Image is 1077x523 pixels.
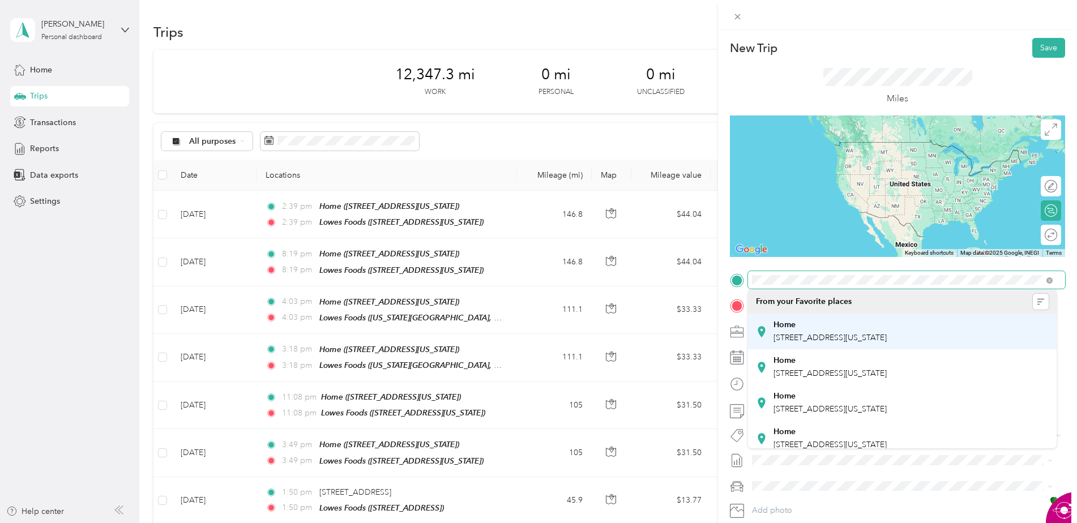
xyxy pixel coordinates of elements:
[960,250,1039,256] span: Map data ©2025 Google, INEGI
[773,404,887,414] span: [STREET_ADDRESS][US_STATE]
[773,320,796,330] strong: Home
[773,427,796,437] strong: Home
[773,355,796,366] strong: Home
[756,297,852,307] span: From your Favorite places
[733,242,770,257] img: Google
[773,391,796,401] strong: Home
[1014,460,1077,523] iframe: Everlance-gr Chat Button Frame
[730,40,777,56] p: New Trip
[773,333,887,342] span: [STREET_ADDRESS][US_STATE]
[905,249,954,257] button: Keyboard shortcuts
[1032,38,1065,58] button: Save
[733,242,770,257] a: Open this area in Google Maps (opens a new window)
[887,92,908,106] p: Miles
[773,368,887,378] span: [STREET_ADDRESS][US_STATE]
[773,440,887,449] span: [STREET_ADDRESS][US_STATE]
[748,503,1065,518] button: Add photo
